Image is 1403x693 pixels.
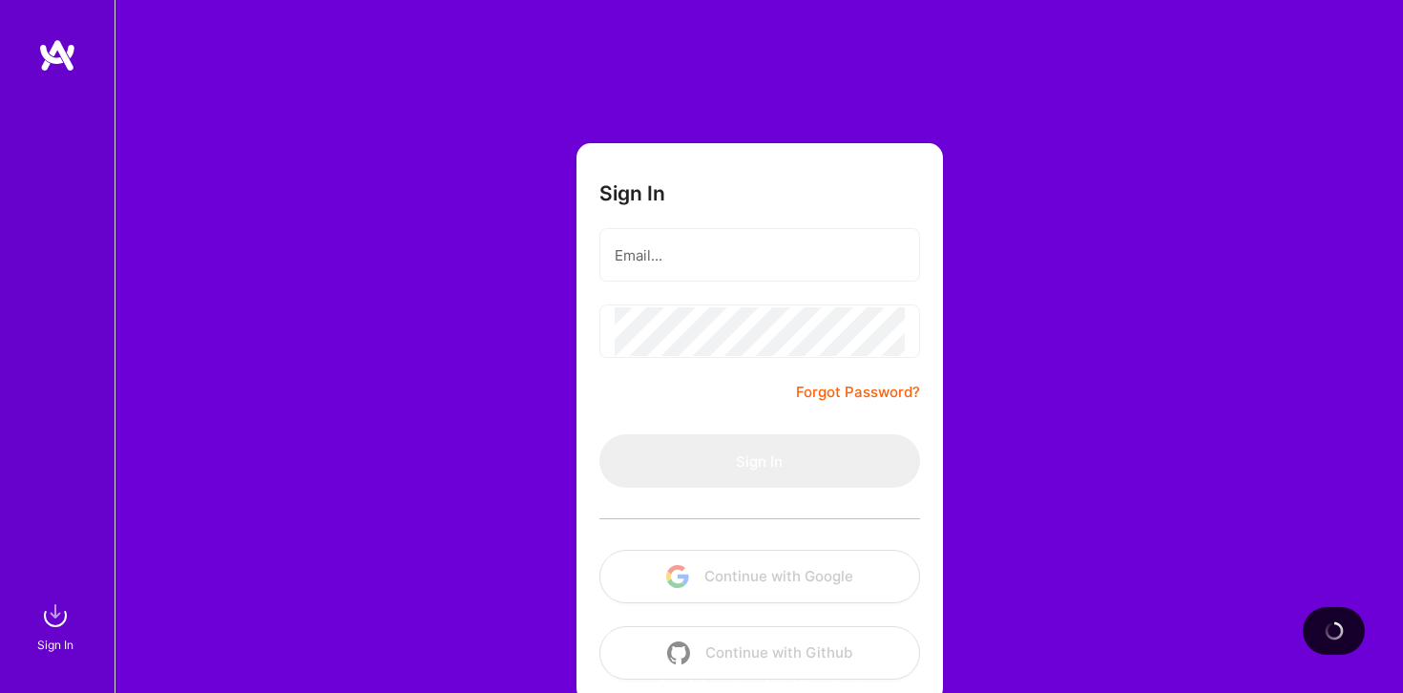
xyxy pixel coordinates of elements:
h3: Sign In [599,181,665,205]
input: Email... [615,231,905,280]
a: sign inSign In [40,597,74,655]
div: Sign In [37,635,73,655]
button: Continue with Google [599,550,920,603]
a: Forgot Password? [796,381,920,404]
img: icon [667,641,690,664]
img: icon [666,565,689,588]
img: sign in [36,597,74,635]
button: Sign In [599,434,920,488]
img: loading [1325,621,1344,640]
button: Continue with Github [599,626,920,680]
img: logo [38,38,76,73]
